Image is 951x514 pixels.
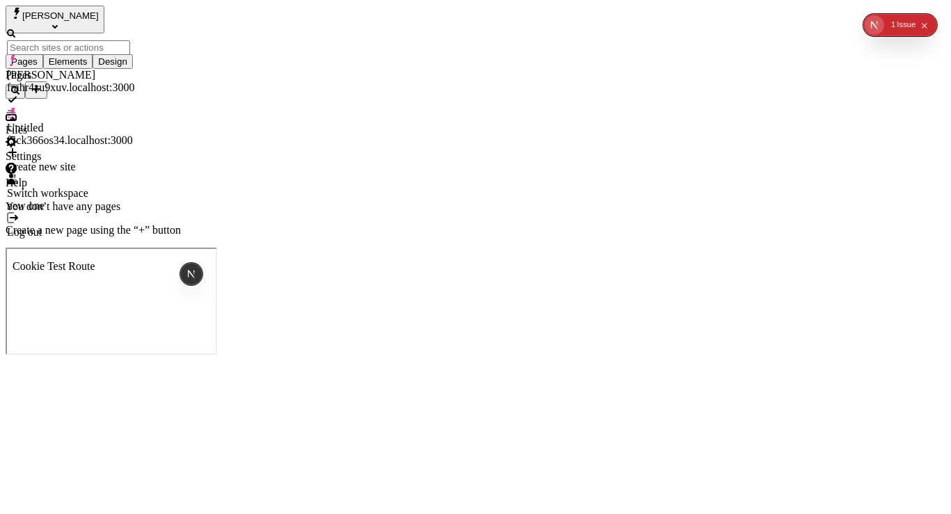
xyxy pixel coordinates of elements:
div: fmhr4zu9xuv.localhost:3000 [7,81,134,94]
div: Switch workspace [7,187,134,200]
iframe: Cookie Feature Detection [6,248,217,355]
div: Log out [7,226,134,239]
button: Pages [6,54,43,69]
div: Settings [6,150,173,163]
div: new one [7,200,134,212]
div: Help [6,177,173,189]
p: You don’t have any pages [6,200,945,213]
div: Untitled [7,122,134,134]
div: [PERSON_NAME] [7,69,134,81]
div: Suggestions [7,55,134,239]
button: Select site [6,6,104,33]
div: f5ck366os34.localhost:3000 [7,134,134,147]
div: Files [6,124,173,136]
div: Pages [6,69,173,81]
p: Create a new page using the “+” button [6,224,945,236]
div: Create new site [7,161,134,173]
span: [PERSON_NAME] [22,10,99,21]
